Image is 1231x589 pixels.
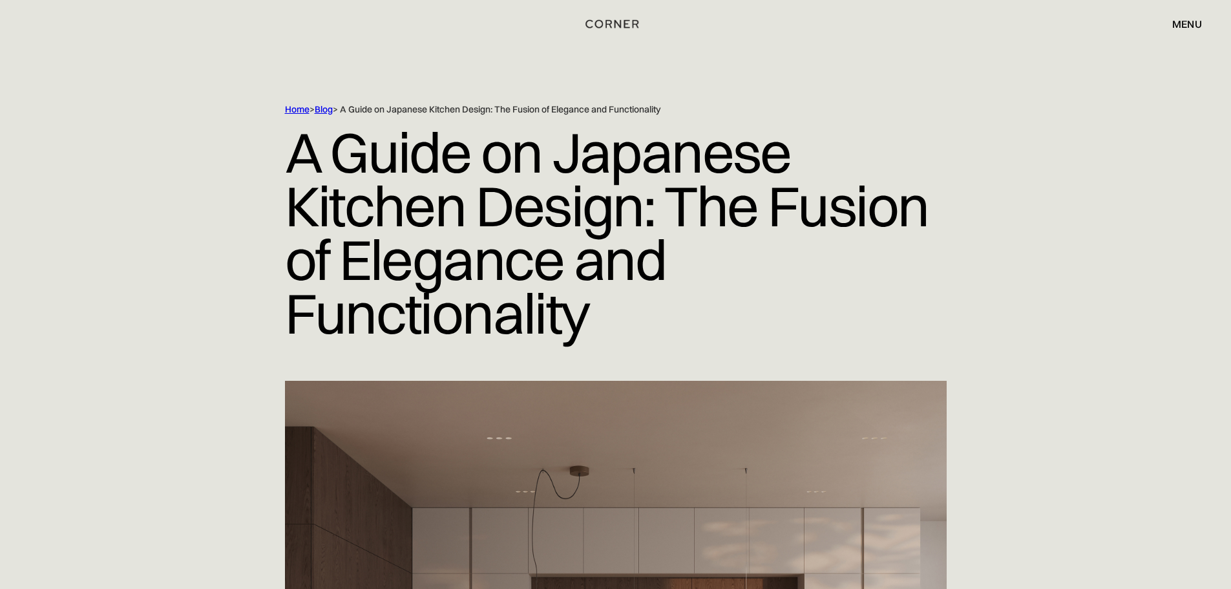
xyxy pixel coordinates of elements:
div: menu [1172,19,1202,29]
a: home [571,16,660,32]
div: > > A Guide on Japanese Kitchen Design: The Fusion of Elegance and Functionality [285,103,892,116]
a: Home [285,103,310,115]
h1: A Guide on Japanese Kitchen Design: The Fusion of Elegance and Functionality [285,116,947,350]
div: menu [1159,13,1202,35]
a: Blog [315,103,333,115]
